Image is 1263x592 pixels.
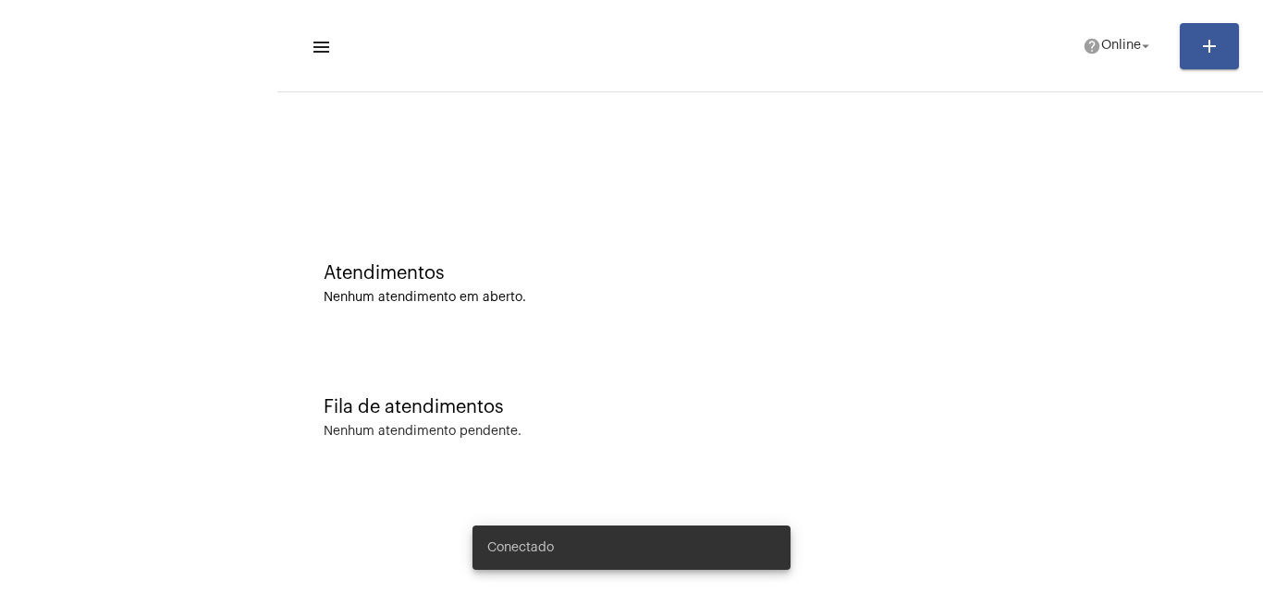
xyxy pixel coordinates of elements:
[324,397,1217,417] div: Fila de atendimentos
[324,291,1217,305] div: Nenhum atendimento em aberto.
[1137,38,1154,54] mat-icon: arrow_drop_down
[487,538,554,557] span: Conectado
[1083,37,1101,55] mat-icon: help
[1101,40,1141,53] span: Online
[1198,35,1220,57] mat-icon: add
[324,425,521,439] div: Nenhum atendimento pendente.
[311,36,329,58] mat-icon: sidenav icon
[1072,28,1165,65] button: Online
[324,263,1217,284] div: Atendimentos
